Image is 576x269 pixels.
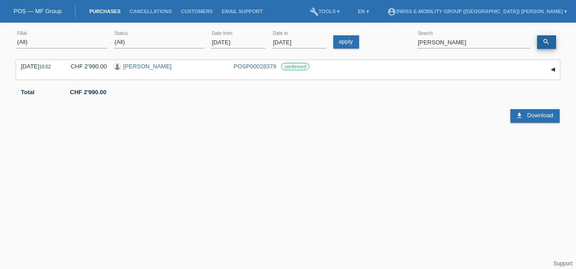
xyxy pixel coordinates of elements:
i: download [516,112,523,119]
a: Purchases [85,9,125,14]
a: POS — MF Group [14,8,62,14]
a: POSP00028379 [234,63,276,70]
span: 10:52 [39,64,51,69]
b: CHF 2'990.00 [70,89,106,96]
a: EN ▾ [353,9,373,14]
a: Support [553,260,572,267]
div: CHF 2'990.00 [64,63,107,70]
a: Cancellations [125,9,176,14]
a: download Download [510,109,559,123]
b: Total [21,89,34,96]
div: expand/collapse [546,63,560,77]
i: search [542,38,550,45]
a: [PERSON_NAME] [123,63,172,70]
a: Customers [177,9,217,14]
i: build [310,7,319,16]
i: account_circle [387,7,396,16]
a: search [537,35,556,49]
a: account_circleSwiss E-Mobility Group ([GEOGRAPHIC_DATA]) [PERSON_NAME] ▾ [383,9,571,14]
span: Download [527,112,553,119]
a: apply [333,35,359,48]
div: [DATE] [21,63,57,70]
a: buildTools ▾ [305,9,345,14]
label: confirmed [281,63,309,70]
a: Email Support [217,9,267,14]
